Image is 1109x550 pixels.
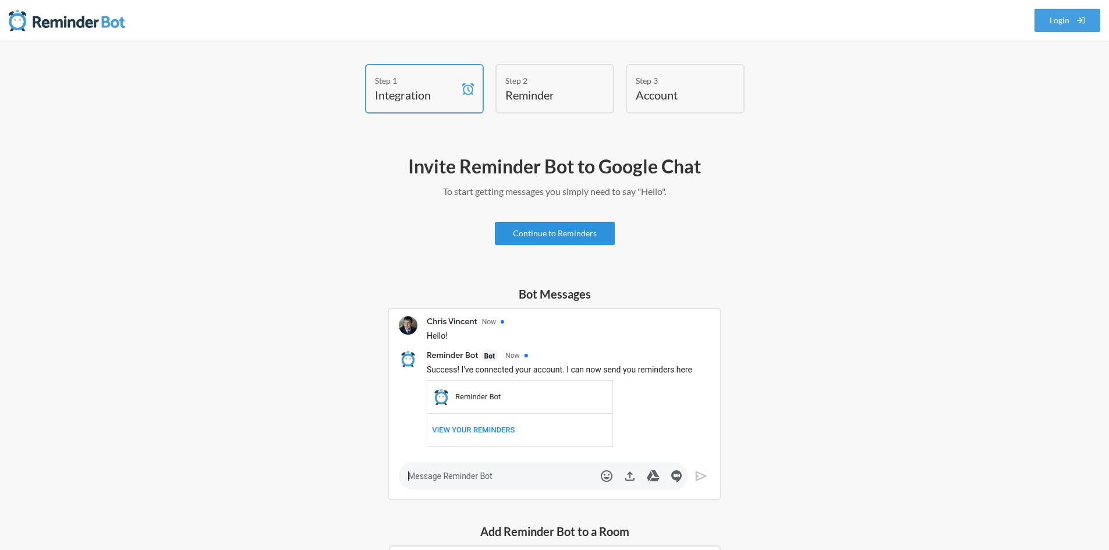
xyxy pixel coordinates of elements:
a: Continue to Reminders [495,222,615,245]
h4: Account [636,87,717,103]
img: Reminder Bot [9,9,125,32]
h2: Invite Reminder Bot to Google Chat [217,154,892,179]
p: To start getting messages you simply need to say "Hello". [217,184,892,198]
h4: Integration [375,87,456,103]
h4: Reminder [505,87,587,103]
h5: Add Reminder Bot to a Room [389,523,721,540]
div: Step 1 [375,74,456,87]
div: Step 2 [505,74,587,87]
div: Step 3 [636,74,717,87]
a: Login [1034,9,1101,32]
h5: Bot Messages [388,286,721,302]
